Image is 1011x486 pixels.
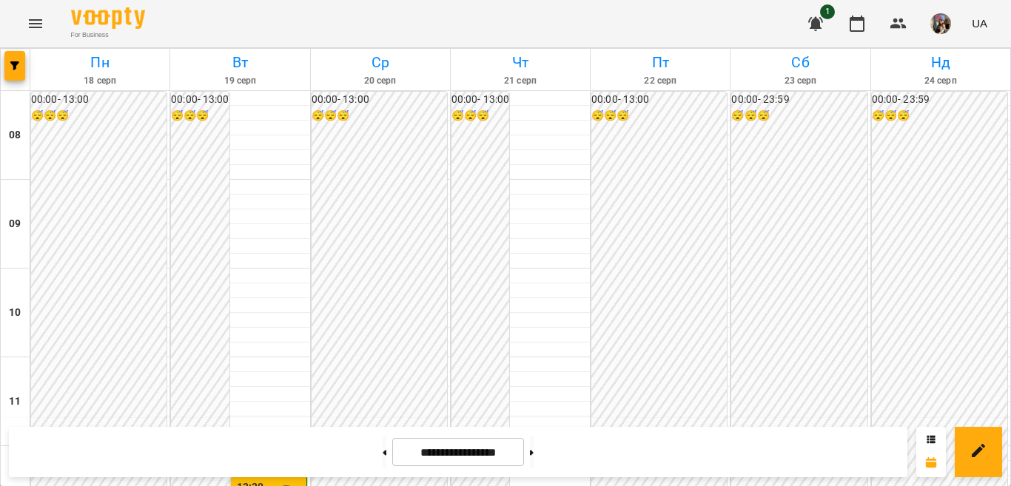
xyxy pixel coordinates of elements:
[31,108,167,124] h6: 😴😴😴
[33,74,167,88] h6: 18 серп
[171,108,229,124] h6: 😴😴😴
[9,305,21,321] h6: 10
[731,108,867,124] h6: 😴😴😴
[312,108,447,124] h6: 😴😴😴
[873,51,1008,74] h6: Нд
[172,74,307,88] h6: 19 серп
[313,51,448,74] h6: Ср
[591,92,727,108] h6: 00:00 - 13:00
[972,16,987,31] span: UA
[872,92,1007,108] h6: 00:00 - 23:59
[930,13,951,34] img: 497ea43cfcb3904c6063eaf45c227171.jpeg
[873,74,1008,88] h6: 24 серп
[731,92,867,108] h6: 00:00 - 23:59
[966,10,993,37] button: UA
[591,108,727,124] h6: 😴😴😴
[593,51,728,74] h6: Пт
[171,92,229,108] h6: 00:00 - 13:00
[71,7,145,29] img: Voopty Logo
[593,74,728,88] h6: 22 серп
[733,51,867,74] h6: Сб
[172,51,307,74] h6: Вт
[9,216,21,232] h6: 09
[820,4,835,19] span: 1
[9,394,21,410] h6: 11
[71,30,145,40] span: For Business
[312,92,447,108] h6: 00:00 - 13:00
[18,6,53,41] button: Menu
[451,108,509,124] h6: 😴😴😴
[31,92,167,108] h6: 00:00 - 13:00
[733,74,867,88] h6: 23 серп
[451,92,509,108] h6: 00:00 - 13:00
[872,108,1007,124] h6: 😴😴😴
[33,51,167,74] h6: Пн
[313,74,448,88] h6: 20 серп
[453,51,588,74] h6: Чт
[9,127,21,144] h6: 08
[453,74,588,88] h6: 21 серп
